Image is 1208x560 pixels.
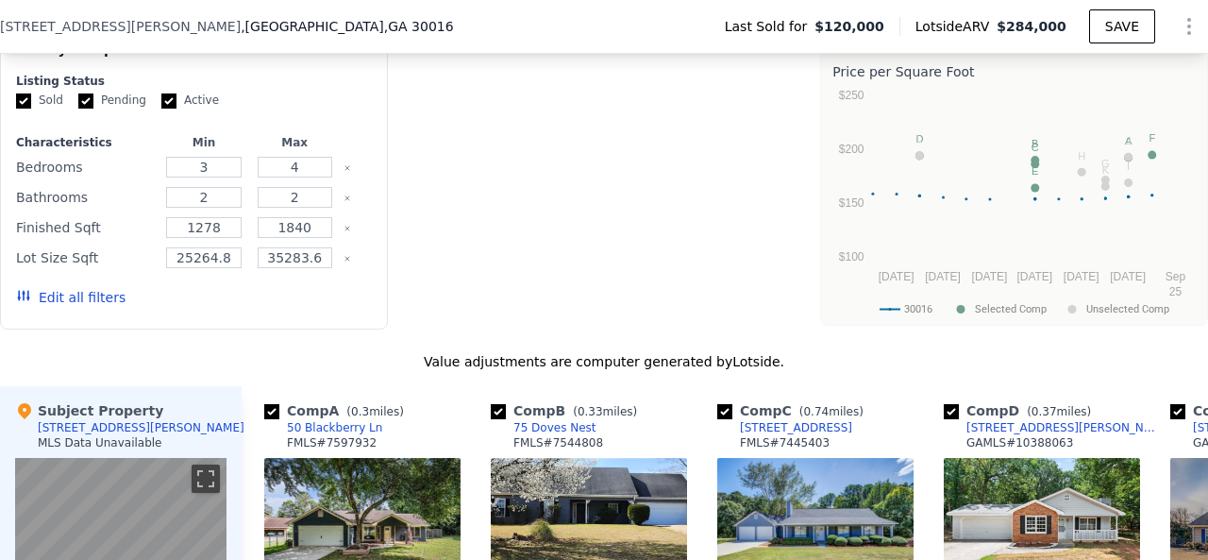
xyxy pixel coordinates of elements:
[917,133,923,144] text: L
[339,405,411,418] span: ( miles)
[1079,150,1086,161] text: H
[966,420,1163,435] div: [STREET_ADDRESS][PERSON_NAME]
[16,245,155,271] div: Lot Size Sqft
[565,405,645,418] span: ( miles)
[287,435,377,450] div: FMLS # 7597932
[944,401,1099,420] div: Comp D
[38,435,162,450] div: MLS Data Unavailable
[839,89,864,102] text: $250
[351,405,369,418] span: 0.3
[803,405,829,418] span: 0.74
[839,196,864,210] text: $150
[1032,405,1057,418] span: 0.37
[814,17,884,36] span: $120,000
[384,19,454,34] span: , GA 30016
[904,303,932,315] text: 30016
[1032,138,1038,149] text: B
[287,420,382,435] div: 50 Blackberry Ln
[344,225,351,232] button: Clear
[1089,9,1155,43] button: SAVE
[491,420,596,435] a: 75 Doves Nest
[16,288,126,307] button: Edit all filters
[1166,270,1186,283] text: Sep
[717,401,871,420] div: Comp C
[1111,270,1147,283] text: [DATE]
[1169,285,1183,298] text: 25
[925,270,961,283] text: [DATE]
[253,135,336,150] div: Max
[16,184,155,211] div: Bathrooms
[1126,135,1132,146] text: J
[16,74,372,89] div: Listing Status
[264,420,382,435] a: 50 Blackberry Ln
[264,401,411,420] div: Comp A
[944,420,1163,435] a: [STREET_ADDRESS][PERSON_NAME]
[578,405,603,418] span: 0.33
[78,93,93,109] input: Pending
[975,303,1047,315] text: Selected Comp
[725,17,815,36] span: Last Sold for
[241,17,454,36] span: , [GEOGRAPHIC_DATA]
[491,401,645,420] div: Comp B
[1101,158,1110,169] text: G
[344,195,351,202] button: Clear
[161,93,176,109] input: Active
[513,420,596,435] div: 75 Doves Nest
[915,17,997,36] span: Lotside ARV
[1064,270,1099,283] text: [DATE]
[792,405,871,418] span: ( miles)
[16,154,155,180] div: Bedrooms
[832,85,1191,321] svg: A chart.
[1149,132,1156,144] text: F
[1032,165,1038,177] text: E
[839,143,864,156] text: $200
[161,93,219,109] label: Active
[717,420,852,435] a: [STREET_ADDRESS]
[1032,142,1039,153] text: C
[15,401,163,420] div: Subject Property
[16,93,31,109] input: Sold
[1127,161,1130,172] text: I
[997,19,1066,34] span: $284,000
[16,93,63,109] label: Sold
[78,93,146,109] label: Pending
[1017,270,1053,283] text: [DATE]
[344,164,351,172] button: Clear
[1102,164,1110,176] text: K
[16,135,155,150] div: Characteristics
[1170,8,1208,45] button: Show Options
[513,435,603,450] div: FMLS # 7544808
[832,59,1196,85] div: Price per Square Foot
[740,420,852,435] div: [STREET_ADDRESS]
[966,435,1073,450] div: GAMLS # 10388063
[16,40,372,74] div: Modify Comp Filters
[1019,405,1099,418] span: ( miles)
[972,270,1008,283] text: [DATE]
[192,465,220,493] button: Toggle fullscreen view
[162,135,245,150] div: Min
[1086,303,1169,315] text: Unselected Comp
[38,420,244,435] div: [STREET_ADDRESS][PERSON_NAME]
[879,270,914,283] text: [DATE]
[839,250,864,263] text: $100
[16,214,155,241] div: Finished Sqft
[740,435,830,450] div: FMLS # 7445403
[344,255,351,263] button: Clear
